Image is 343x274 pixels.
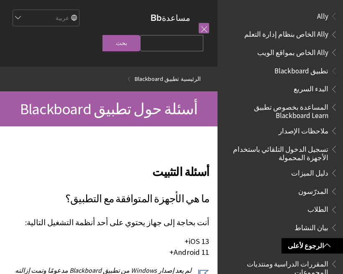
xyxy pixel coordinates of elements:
[8,236,209,258] p: iOS 13+ Android 11+
[298,184,328,196] span: المدرّسون
[8,191,209,207] h3: ما هي الأجهزة المتوافقة مع التطبيق؟
[279,124,328,135] span: ملاحظات الإصدار
[291,166,328,177] span: دليل الميزات
[102,35,140,51] input: بحث
[12,10,79,27] select: Site Language Selector
[317,9,328,20] span: Ally
[8,217,209,228] p: أنت بحاجة إلى جهاز يحتوي على أحد أنظمة التشغيل التالية:
[8,153,209,181] h2: أسئلة التثبيت
[181,74,201,84] a: الرئيسية
[228,142,328,162] span: تسجيل الدخول التلقائي باستخدام الأجهزة المحمولة
[294,82,328,93] span: البدء السريع
[294,221,328,232] span: بيان النشاط
[228,100,328,120] span: المساعدة بخصوص تطبيق Blackboard Learn
[20,99,197,118] span: أسئلة حول تطبيق Blackboard
[151,13,162,23] strong: Bb
[282,238,343,254] a: الرجوع لأعلى
[307,203,328,214] span: الطلاب
[151,13,190,23] a: مساعدةBb
[244,28,328,39] span: Ally الخاص بنظام إدارة التعلم
[223,9,338,60] nav: Book outline for Anthology Ally Help
[257,45,328,57] span: Ally الخاص بمواقع الويب
[274,64,328,75] span: تطبيق Blackboard
[135,74,179,84] a: تطبيق Blackboard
